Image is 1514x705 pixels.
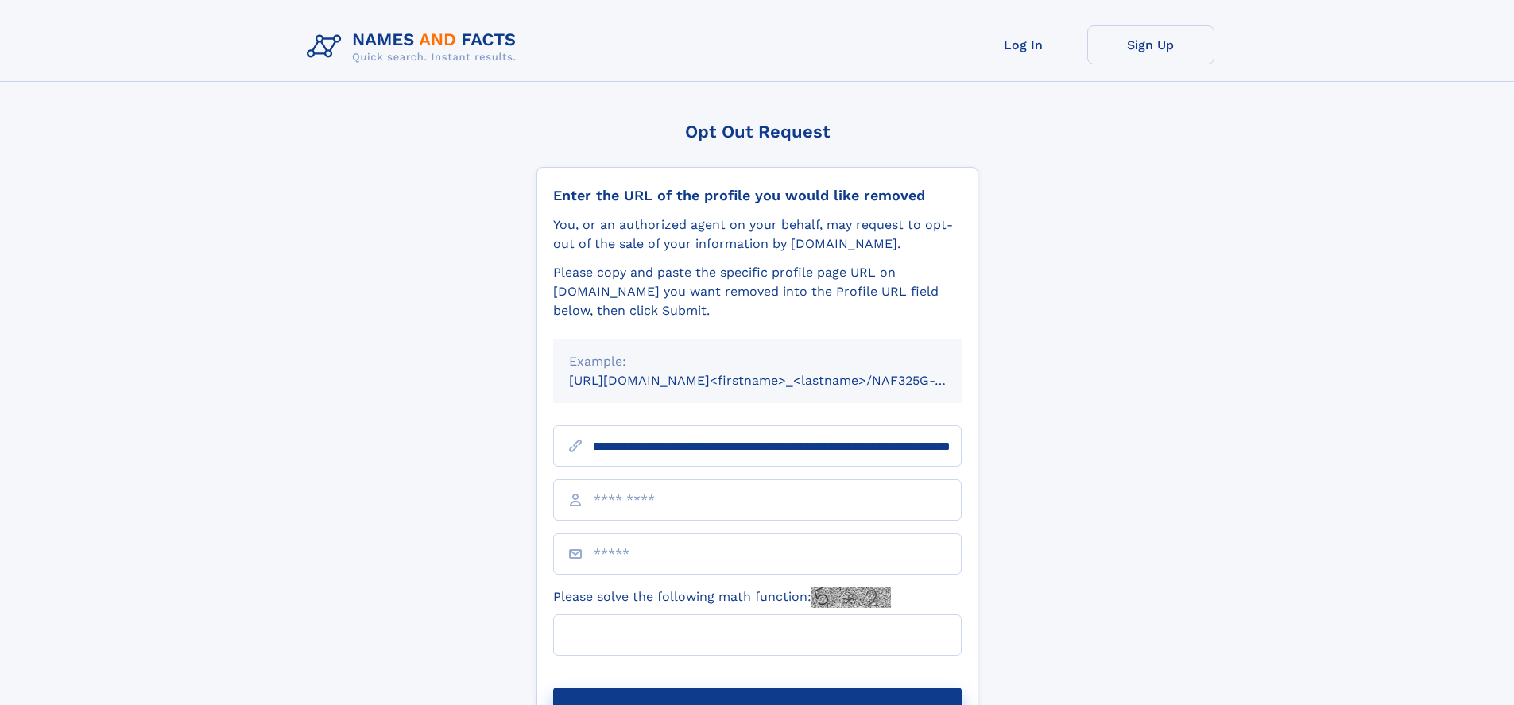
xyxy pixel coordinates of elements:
[569,373,992,388] small: [URL][DOMAIN_NAME]<firstname>_<lastname>/NAF325G-xxxxxxxx
[1087,25,1214,64] a: Sign Up
[536,122,978,141] div: Opt Out Request
[300,25,529,68] img: Logo Names and Facts
[569,352,946,371] div: Example:
[553,263,962,320] div: Please copy and paste the specific profile page URL on [DOMAIN_NAME] you want removed into the Pr...
[553,215,962,254] div: You, or an authorized agent on your behalf, may request to opt-out of the sale of your informatio...
[553,187,962,204] div: Enter the URL of the profile you would like removed
[553,587,891,608] label: Please solve the following math function:
[960,25,1087,64] a: Log In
